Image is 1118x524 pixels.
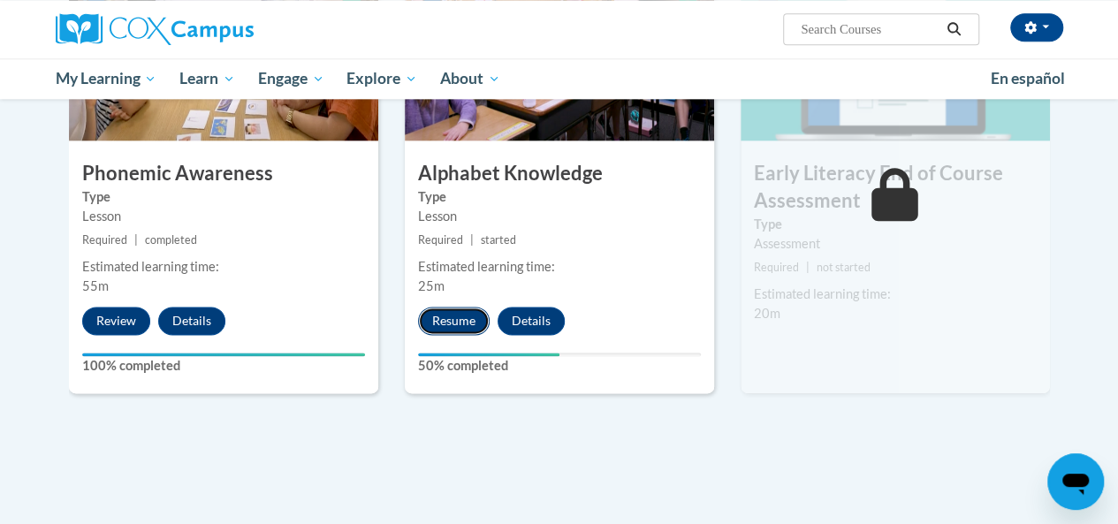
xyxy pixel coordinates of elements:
h3: Alphabet Knowledge [405,160,714,187]
span: | [470,233,474,247]
span: started [481,233,516,247]
span: My Learning [55,68,156,89]
span: not started [817,261,871,274]
label: Type [418,187,701,207]
a: Engage [247,58,336,99]
div: Your progress [82,353,365,356]
span: Required [82,233,127,247]
h3: Phonemic Awareness [69,160,378,187]
input: Search Courses [799,19,940,40]
span: Required [754,261,799,274]
label: 50% completed [418,356,701,376]
button: Search [940,19,967,40]
span: 20m [754,306,780,321]
div: Lesson [82,207,365,226]
a: Cox Campus [56,13,374,45]
div: Main menu [42,58,1076,99]
button: Details [498,307,565,335]
img: Cox Campus [56,13,254,45]
div: Estimated learning time: [418,257,701,277]
span: 25m [418,278,445,293]
span: | [806,261,810,274]
div: Estimated learning time: [754,285,1037,304]
label: 100% completed [82,356,365,376]
span: Engage [258,68,324,89]
a: About [429,58,512,99]
a: Explore [335,58,429,99]
div: Lesson [418,207,701,226]
span: completed [145,233,197,247]
label: Type [754,215,1037,234]
span: En español [991,69,1065,87]
div: Your progress [418,353,559,356]
div: Assessment [754,234,1037,254]
span: Required [418,233,463,247]
button: Details [158,307,225,335]
span: 55m [82,278,109,293]
button: Review [82,307,150,335]
a: En español [979,60,1076,97]
button: Account Settings [1010,13,1063,42]
span: About [440,68,500,89]
label: Type [82,187,365,207]
a: My Learning [44,58,169,99]
span: Explore [346,68,417,89]
button: Resume [418,307,490,335]
h3: Early Literacy End of Course Assessment [741,160,1050,215]
iframe: Button to launch messaging window [1047,453,1104,510]
a: Learn [168,58,247,99]
div: Estimated learning time: [82,257,365,277]
span: | [134,233,138,247]
span: Learn [179,68,235,89]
